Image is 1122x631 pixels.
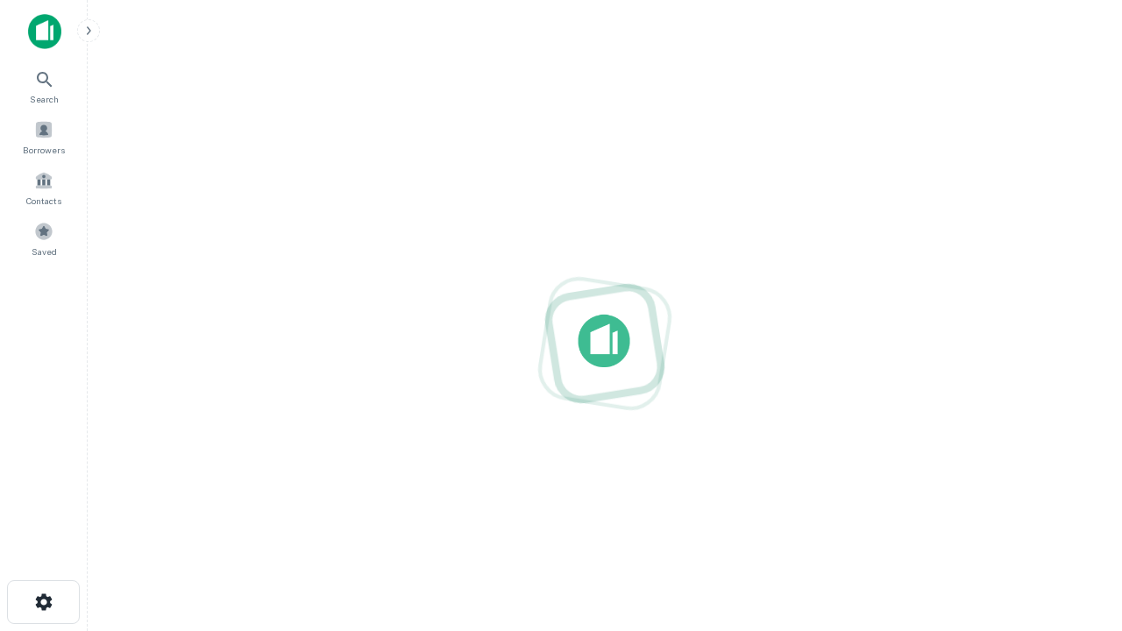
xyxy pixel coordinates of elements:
img: capitalize-icon.png [28,14,61,49]
a: Saved [5,215,82,262]
span: Contacts [26,194,61,208]
span: Saved [32,245,57,259]
span: Search [30,92,59,106]
span: Borrowers [23,143,65,157]
a: Contacts [5,164,82,211]
a: Borrowers [5,113,82,160]
a: Search [5,62,82,110]
iframe: Chat Widget [1034,491,1122,575]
